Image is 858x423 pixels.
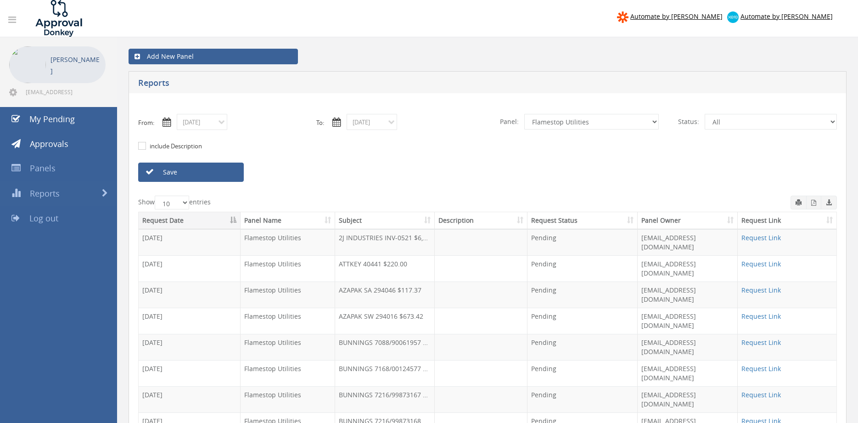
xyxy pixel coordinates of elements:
[29,213,58,224] span: Log out
[139,360,241,386] td: [DATE]
[241,212,335,229] th: Panel Name: activate to sort column ascending
[673,114,705,130] span: Status:
[435,212,527,229] th: Description: activate to sort column ascending
[139,212,241,229] th: Request Date: activate to sort column descending
[741,312,781,321] a: Request Link
[741,233,781,242] a: Request Link
[139,229,241,255] td: [DATE]
[494,114,524,130] span: Panel:
[30,138,68,149] span: Approvals
[727,11,739,23] img: xero-logo.png
[741,338,781,347] a: Request Link
[741,259,781,268] a: Request Link
[139,282,241,308] td: [DATE]
[29,113,75,124] span: My Pending
[316,118,324,127] label: To:
[740,12,833,21] span: Automate by [PERSON_NAME]
[241,334,335,360] td: Flamestop Utilities
[617,11,628,23] img: zapier-logomark.png
[138,163,244,182] a: Save
[129,49,298,64] a: Add New Panel
[638,360,738,386] td: [EMAIL_ADDRESS][DOMAIN_NAME]
[155,196,189,209] select: Showentries
[527,386,638,412] td: Pending
[638,229,738,255] td: [EMAIL_ADDRESS][DOMAIN_NAME]
[527,255,638,282] td: Pending
[139,255,241,282] td: [DATE]
[335,308,435,334] td: AZAPAK SW 294016 $673.42
[335,212,435,229] th: Subject: activate to sort column ascending
[241,229,335,255] td: Flamestop Utilities
[638,386,738,412] td: [EMAIL_ADDRESS][DOMAIN_NAME]
[630,12,723,21] span: Automate by [PERSON_NAME]
[741,286,781,294] a: Request Link
[638,282,738,308] td: [EMAIL_ADDRESS][DOMAIN_NAME]
[26,88,104,96] span: [EMAIL_ADDRESS][DOMAIN_NAME]
[335,229,435,255] td: 2J INDUSTRIES INV-0521 $6,556.00
[527,212,638,229] th: Request Status: activate to sort column ascending
[638,255,738,282] td: [EMAIL_ADDRESS][DOMAIN_NAME]
[527,360,638,386] td: Pending
[638,308,738,334] td: [EMAIL_ADDRESS][DOMAIN_NAME]
[138,79,629,90] h5: Reports
[138,118,154,127] label: From:
[527,334,638,360] td: Pending
[638,212,738,229] th: Panel Owner: activate to sort column ascending
[50,54,101,77] p: [PERSON_NAME]
[335,282,435,308] td: AZAPAK SA 294046 $117.37
[335,255,435,282] td: ATTKEY 40441 $220.00
[527,282,638,308] td: Pending
[335,386,435,412] td: BUNNINGS 7216/99873167 $536.80
[638,334,738,360] td: [EMAIL_ADDRESS][DOMAIN_NAME]
[738,212,836,229] th: Request Link: activate to sort column ascending
[30,188,60,199] span: Reports
[741,364,781,373] a: Request Link
[527,229,638,255] td: Pending
[241,282,335,308] td: Flamestop Utilities
[241,360,335,386] td: Flamestop Utilities
[741,390,781,399] a: Request Link
[527,308,638,334] td: Pending
[241,308,335,334] td: Flamestop Utilities
[147,142,202,151] label: include Description
[138,196,211,209] label: Show entries
[139,334,241,360] td: [DATE]
[335,334,435,360] td: BUNNINGS 7088/90061957 $215.49
[241,386,335,412] td: Flamestop Utilities
[335,360,435,386] td: BUNNINGS 7168/00124577 $38.76 AND 7168/00124579 $17.97
[139,386,241,412] td: [DATE]
[30,163,56,174] span: Panels
[139,308,241,334] td: [DATE]
[241,255,335,282] td: Flamestop Utilities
